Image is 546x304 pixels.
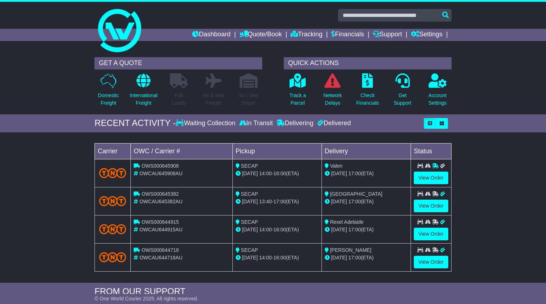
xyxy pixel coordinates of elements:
span: 17:00 [348,227,361,232]
span: OWS000644915 [142,219,179,225]
td: Carrier [95,143,131,159]
span: Valen [330,163,343,169]
span: OWCAU644718AU [139,255,182,260]
a: Dashboard [192,29,231,41]
td: Status [411,143,451,159]
div: Waiting Collection [176,119,237,127]
a: Tracking [291,29,322,41]
span: SECAP [241,219,258,225]
div: RECENT ACTIVITY - [94,118,176,128]
a: AccountSettings [428,73,447,111]
div: GET A QUOTE [94,57,262,69]
a: View Order [414,200,448,212]
a: Settings [411,29,443,41]
div: (ETA) [325,254,408,262]
span: [DATE] [331,227,347,232]
span: [DATE] [331,199,347,204]
span: 13:40 [259,199,272,204]
span: [DATE] [331,255,347,260]
div: (ETA) [325,170,408,177]
img: TNT_Domestic.png [99,224,126,234]
span: 17:00 [348,255,361,260]
a: View Order [414,172,448,184]
div: - (ETA) [236,198,319,205]
p: Air & Sea Freight [203,92,224,107]
p: Check Financials [356,92,379,107]
a: InternationalFreight [129,73,158,111]
span: SECAP [241,163,258,169]
span: [DATE] [242,199,258,204]
span: [DATE] [331,171,347,176]
span: [DATE] [242,171,258,176]
a: Support [373,29,402,41]
span: [DATE] [242,227,258,232]
div: Delivered [315,119,351,127]
span: 17:00 [273,199,286,204]
span: [DATE] [242,255,258,260]
a: View Order [414,228,448,240]
span: 16:00 [273,255,286,260]
a: Quote/Book [240,29,282,41]
span: SECAP [241,247,258,253]
td: OWC / Carrier # [131,143,232,159]
span: © One World Courier 2025. All rights reserved. [94,296,198,301]
div: Delivering [275,119,315,127]
td: Pickup [232,143,321,159]
span: 16:00 [273,227,286,232]
img: TNT_Domestic.png [99,252,126,262]
p: Network Delays [323,92,342,107]
span: 16:00 [273,171,286,176]
img: TNT_Domestic.png [99,168,126,178]
span: [PERSON_NAME] [330,247,371,253]
a: NetworkDelays [323,73,342,111]
a: CheckFinancials [356,73,379,111]
div: QUICK ACTIONS [284,57,452,69]
span: OWS000644718 [142,247,179,253]
p: Full Loads [170,92,188,107]
p: Get Support [394,92,411,107]
span: OWCAU645382AU [139,199,182,204]
img: TNT_Domestic.png [99,196,126,206]
p: International Freight [130,92,157,107]
td: Delivery [321,143,411,159]
p: Air / Sea Depot [239,92,258,107]
div: - (ETA) [236,254,319,262]
a: View Order [414,256,448,268]
span: OWS000645908 [142,163,179,169]
span: 14:00 [259,171,272,176]
div: In Transit [237,119,275,127]
div: FROM OUR SUPPORT [94,286,451,297]
div: (ETA) [325,226,408,233]
span: OWCAU645908AU [139,171,182,176]
a: DomesticFreight [98,73,119,111]
a: Track aParcel [289,73,306,111]
p: Account Settings [429,92,447,107]
div: (ETA) [325,198,408,205]
span: [GEOGRAPHIC_DATA] [330,191,383,197]
span: SECAP [241,191,258,197]
span: 17:00 [348,171,361,176]
span: Rexel Adelaide [330,219,364,225]
p: Domestic Freight [98,92,119,107]
span: 14:00 [259,227,272,232]
span: OWS000645382 [142,191,179,197]
span: OWCAU644915AU [139,227,182,232]
p: Track a Parcel [290,92,306,107]
span: 17:00 [348,199,361,204]
span: 14:00 [259,255,272,260]
div: - (ETA) [236,170,319,177]
div: - (ETA) [236,226,319,233]
a: Financials [331,29,364,41]
a: GetSupport [393,73,412,111]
